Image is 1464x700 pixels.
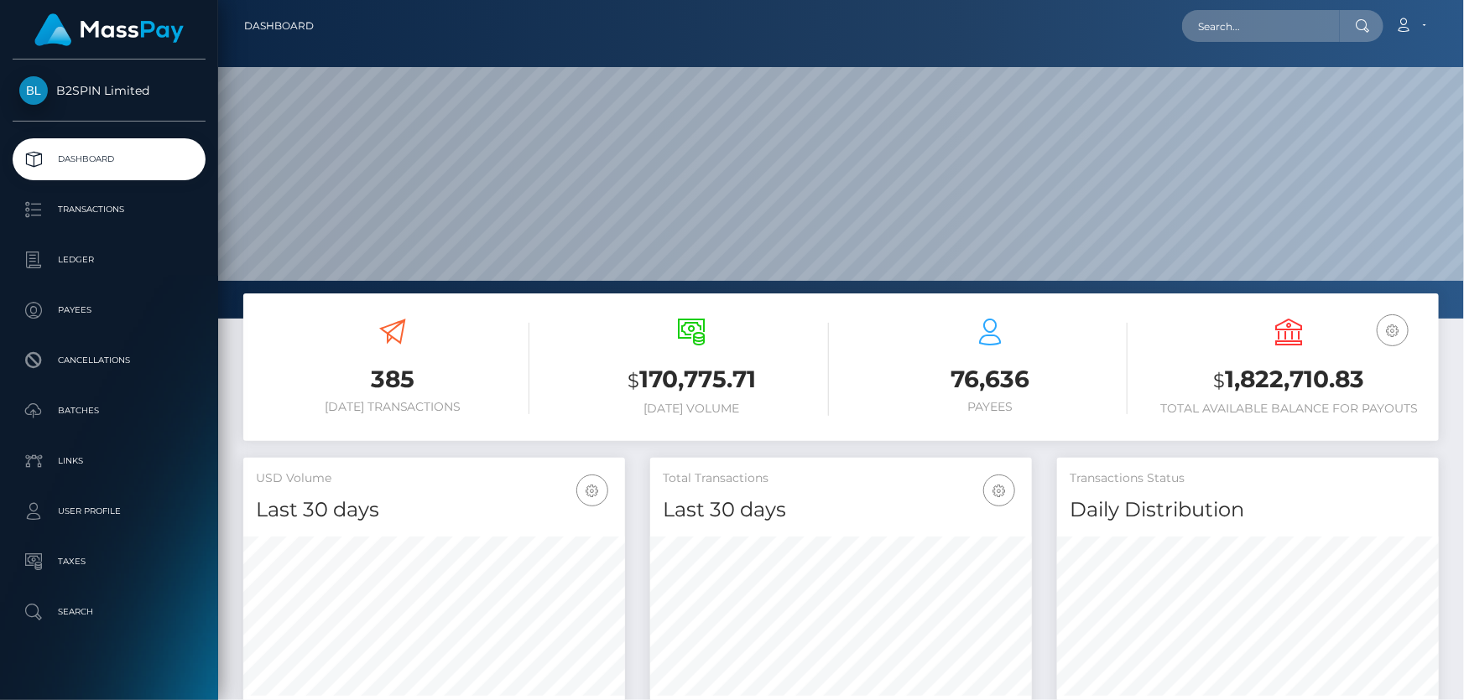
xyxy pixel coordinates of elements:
[13,490,206,532] a: User Profile
[13,289,206,331] a: Payees
[256,470,612,487] h5: USD Volume
[13,591,206,633] a: Search
[19,147,199,172] p: Dashboard
[256,495,612,525] h4: Last 30 days
[1182,10,1340,42] input: Search...
[19,449,199,474] p: Links
[854,400,1128,414] h6: Payees
[13,83,206,98] span: B2SPIN Limited
[19,599,199,625] p: Search
[244,8,314,44] a: Dashboard
[34,13,184,46] img: MassPay Logo
[19,298,199,323] p: Payees
[1070,470,1426,487] h5: Transactions Status
[663,470,1019,487] h5: Total Transactions
[1070,495,1426,525] h4: Daily Distribution
[854,363,1128,396] h3: 76,636
[1153,402,1426,416] h6: Total Available Balance for Payouts
[19,76,48,105] img: B2SPIN Limited
[13,239,206,281] a: Ledger
[1214,369,1226,392] small: $
[628,369,639,392] small: $
[19,247,199,272] p: Ledger
[13,340,206,381] a: Cancellations
[663,495,1019,525] h4: Last 30 days
[19,398,199,423] p: Batches
[13,138,206,180] a: Dashboard
[1153,363,1426,397] h3: 1,822,710.83
[13,390,206,432] a: Batches
[13,440,206,482] a: Links
[13,189,206,231] a: Transactions
[555,363,828,397] h3: 170,775.71
[19,348,199,373] p: Cancellations
[256,363,529,396] h3: 385
[13,541,206,583] a: Taxes
[19,499,199,524] p: User Profile
[19,549,199,574] p: Taxes
[555,402,828,416] h6: [DATE] Volume
[256,400,529,414] h6: [DATE] Transactions
[19,197,199,222] p: Transactions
